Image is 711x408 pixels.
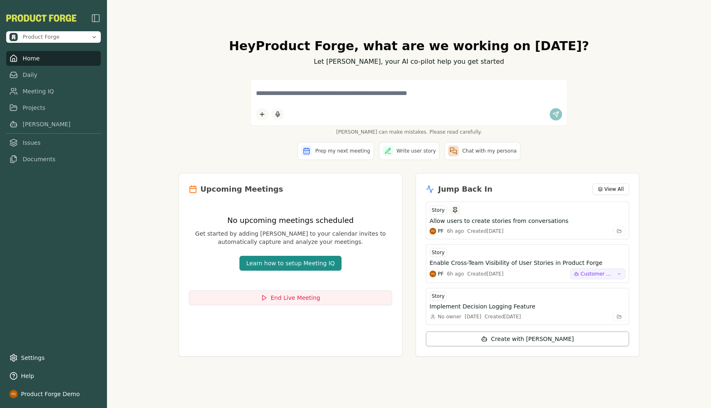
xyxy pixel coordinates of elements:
p: Get started by adding [PERSON_NAME] to your calendar invites to automatically capture and analyze... [189,229,392,246]
a: Settings [6,350,101,365]
button: Customer Research [570,269,625,279]
span: [PERSON_NAME] can make mistakes. Please read carefully. [251,129,567,135]
button: End Live Meeting [189,290,392,305]
button: Help [6,369,101,383]
span: Write user story [397,148,436,154]
a: [PERSON_NAME] [6,117,101,132]
a: Meeting IQ [6,84,101,99]
span: Prep my next meeting [315,148,370,154]
button: Prep my next meeting [297,142,374,160]
img: profile [9,390,18,398]
h3: Allow users to create stories from conversations [430,217,569,225]
button: Implement Decision Logging Feature [430,302,625,311]
img: Product Forge Demo [430,228,436,234]
button: Enable Cross-Team Visibility of User Stories in Product Forge [430,259,625,267]
span: PF [438,228,444,234]
button: Add content to chat [256,108,268,121]
button: Write user story [379,142,440,160]
button: Learn how to setup Meeting IQ [239,256,341,271]
div: Story [430,248,447,257]
h3: Implement Decision Logging Feature [430,302,535,311]
img: sidebar [91,13,101,23]
button: Create with [PERSON_NAME] [426,331,629,346]
button: Start dictation [272,108,284,121]
h3: No upcoming meetings scheduled [189,215,392,226]
span: Chat with my persona [462,148,516,154]
div: 6h ago [447,228,464,234]
p: Let [PERSON_NAME], your AI co-pilot help you get started [179,57,639,67]
span: Customer Research [581,271,613,277]
h2: Jump Back In [438,183,493,195]
div: Created [DATE] [485,313,521,320]
img: Product Forge Demo [430,271,436,277]
span: Product Forge [23,33,60,41]
a: Daily [6,67,101,82]
span: View All [604,186,624,192]
a: Home [6,51,101,66]
button: View All [592,183,629,195]
h1: Hey Product Forge , what are we working on [DATE]? [179,39,639,53]
img: Product Forge [9,33,18,41]
a: Documents [6,152,101,167]
div: [DATE] [465,313,481,320]
span: PF [438,271,444,277]
span: End Live Meeting [271,294,321,302]
div: Story [430,206,447,215]
div: Story [430,292,447,301]
div: Created [DATE] [467,271,504,277]
button: Allow users to create stories from conversations [430,217,625,225]
button: Chat with my persona [444,142,520,160]
button: PF-Logo [6,14,77,22]
span: Create with [PERSON_NAME] [491,335,574,343]
button: Product Forge Demo [6,387,101,401]
a: Projects [6,100,101,115]
h2: Upcoming Meetings [200,183,283,195]
h3: Enable Cross-Team Visibility of User Stories in Product Forge [430,259,602,267]
button: Send message [550,108,562,121]
img: Product Forge [6,14,77,22]
span: No owner [438,313,461,320]
div: Created [DATE] [467,228,504,234]
div: 6h ago [447,271,464,277]
a: Issues [6,135,101,150]
button: Open organization switcher [6,31,101,43]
